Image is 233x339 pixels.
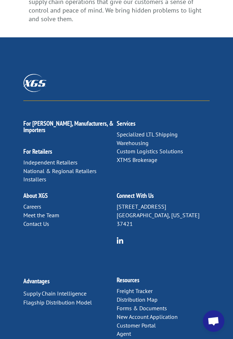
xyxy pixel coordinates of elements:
a: For [PERSON_NAME], Manufacturers, & Importers [23,119,113,134]
a: About XGS [23,191,48,200]
a: Installers [23,176,46,183]
p: [STREET_ADDRESS] [GEOGRAPHIC_DATA], [US_STATE] 37421 [117,203,210,228]
a: For Retailers [23,147,52,155]
a: Forms & Documents [117,305,167,312]
a: XTMS Brokerage [117,156,157,163]
a: Agent [117,330,131,337]
a: Meet the Team [23,212,59,219]
a: Custom Logistics Solutions [117,148,183,155]
a: National & Regional Retailers [23,167,97,175]
a: Customer Portal [117,322,156,329]
a: Advantages [23,277,50,285]
a: Careers [23,203,41,210]
h2: Connect With Us [117,192,210,203]
a: Specialized LTL Shipping [117,131,178,138]
img: group-6 [117,237,124,244]
a: New Account Application [117,313,178,320]
a: Supply Chain Intelligence [23,290,87,297]
a: Freight Tracker [117,287,153,294]
a: Warehousing [117,139,149,147]
a: Distribution Map [117,296,158,303]
img: XGS_Logos_ALL_2024_All_White [23,74,46,92]
a: Open chat [203,310,224,332]
a: Flagship Distribution Model [23,299,92,306]
a: Independent Retailers [23,159,78,166]
a: Resources [117,276,139,284]
a: Services [117,119,135,127]
a: Contact Us [23,220,49,227]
